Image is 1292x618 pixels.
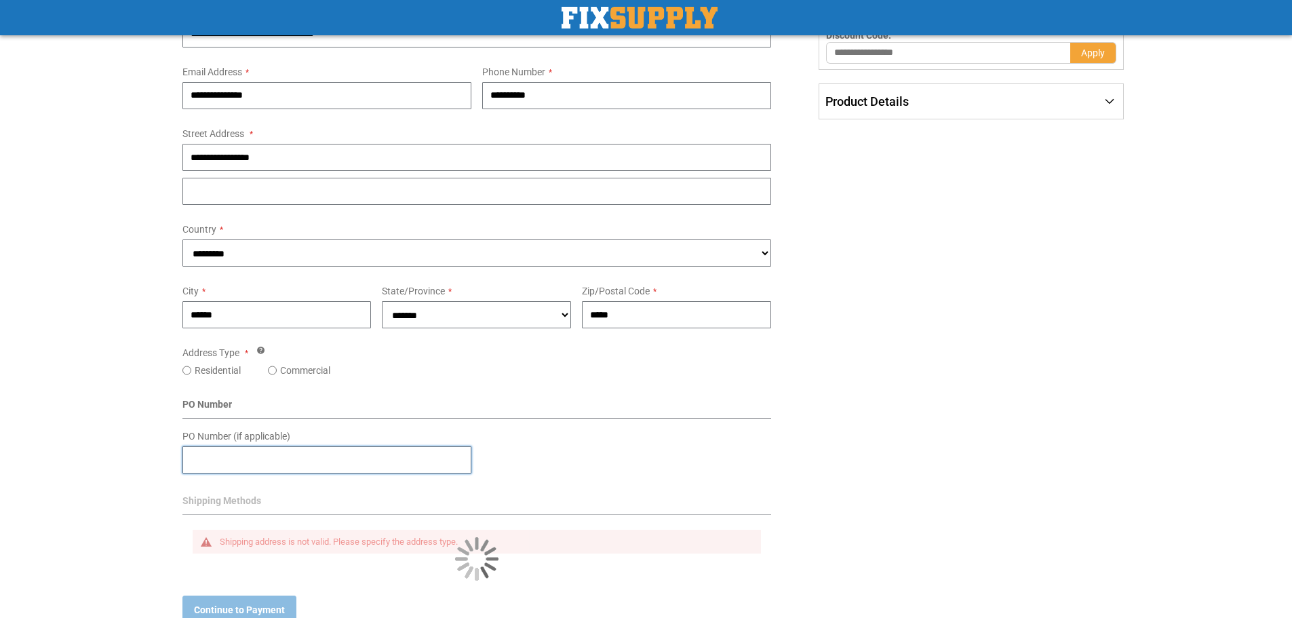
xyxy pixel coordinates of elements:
span: City [182,286,199,296]
span: Apply [1081,47,1105,58]
span: State/Province [382,286,445,296]
span: Discount Code: [826,30,891,41]
label: Commercial [280,364,330,377]
div: PO Number [182,398,772,419]
span: Street Address [182,128,244,139]
span: Email Address [182,66,242,77]
button: Apply [1070,42,1116,64]
span: Address Type [182,347,239,358]
span: PO Number (if applicable) [182,431,290,442]
span: Country [182,224,216,235]
a: store logo [562,7,718,28]
span: Zip/Postal Code [582,286,650,296]
span: Product Details [825,94,909,109]
span: Phone Number [482,66,545,77]
img: Loading... [455,537,498,581]
label: Residential [195,364,241,377]
img: Fix Industrial Supply [562,7,718,28]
